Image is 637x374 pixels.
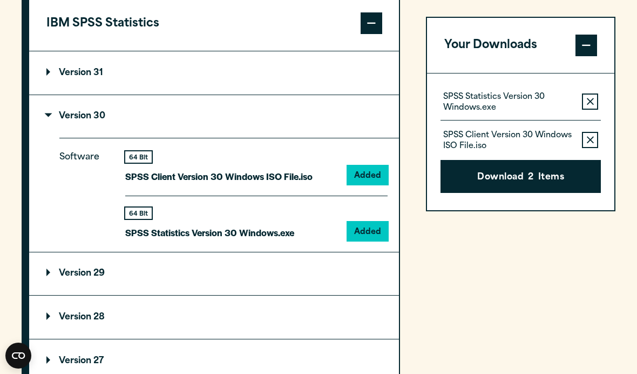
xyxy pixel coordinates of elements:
[528,171,533,185] span: 2
[125,225,294,241] p: SPSS Statistics Version 30 Windows.exe
[443,131,574,152] p: SPSS Client Version 30 Windows ISO File.iso
[29,296,399,339] summary: Version 28
[29,51,399,95] summary: Version 31
[46,69,103,77] p: Version 31
[5,343,31,369] button: Open CMP widget
[59,150,108,231] p: Software
[443,92,574,113] p: SPSS Statistics Version 30 Windows.exe
[441,160,601,193] button: Download2Items
[46,357,104,365] p: Version 27
[427,18,614,73] button: Your Downloads
[125,208,152,219] div: 64 Bit
[29,252,399,296] summary: Version 29
[46,112,105,121] p: Version 30
[348,166,388,184] button: Added
[125,169,313,184] p: SPSS Client Version 30 Windows ISO File.iso
[46,269,105,278] p: Version 29
[348,222,388,241] button: Added
[29,95,399,138] summary: Version 30
[125,151,152,163] div: 64 Bit
[427,73,614,210] div: Your Downloads
[46,313,105,322] p: Version 28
